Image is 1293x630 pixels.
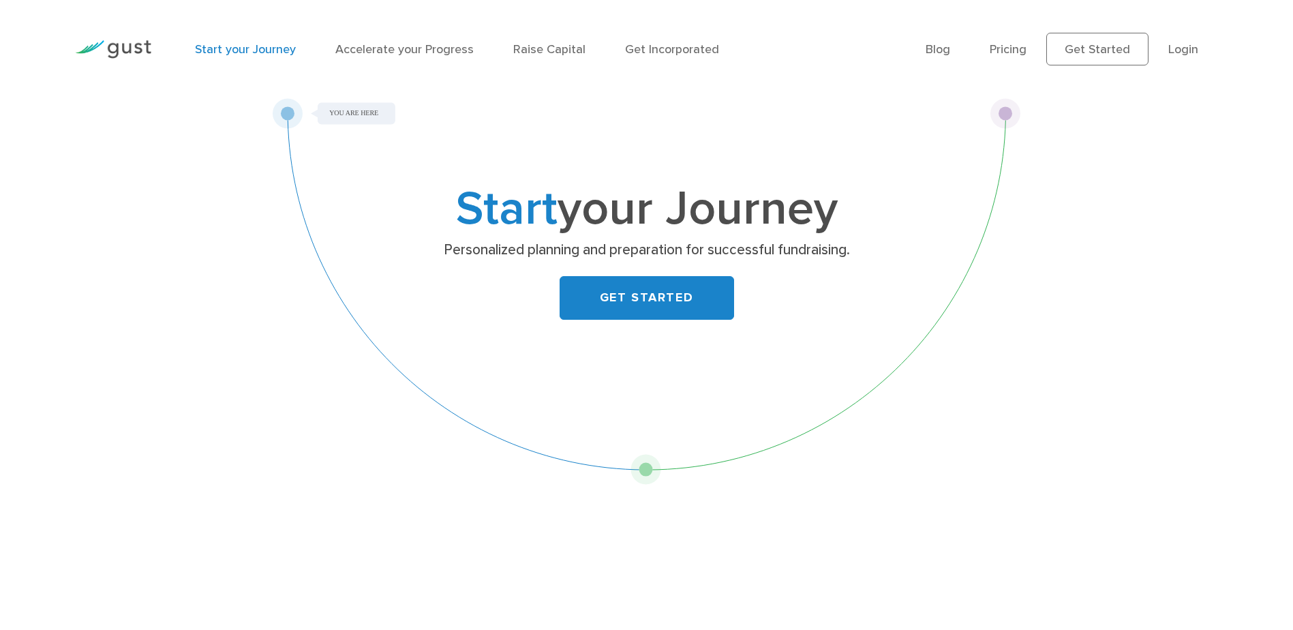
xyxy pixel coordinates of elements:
a: Login [1168,42,1198,57]
a: Pricing [990,42,1026,57]
a: Accelerate your Progress [335,42,474,57]
img: Gust Logo [75,40,151,59]
p: Personalized planning and preparation for successful fundraising. [382,241,911,260]
a: Get Started [1046,33,1149,65]
a: Get Incorporated [625,42,719,57]
a: Start your Journey [195,42,296,57]
a: Raise Capital [513,42,585,57]
a: Blog [926,42,950,57]
a: GET STARTED [560,276,734,320]
h1: your Journey [378,187,916,231]
span: Start [456,180,558,237]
